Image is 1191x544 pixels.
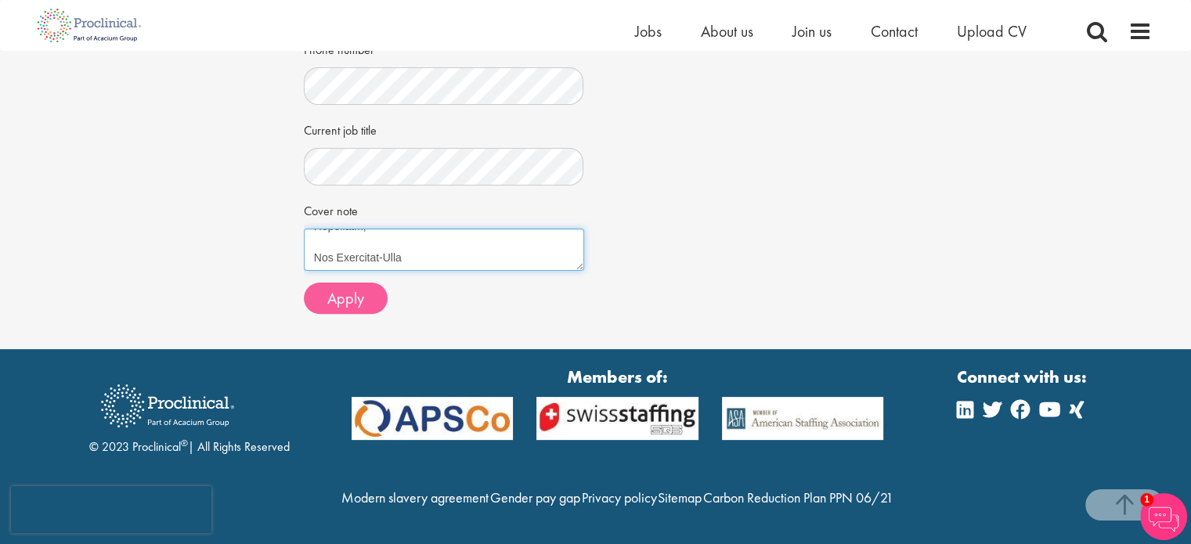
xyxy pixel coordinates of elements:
img: APSCo [710,397,896,440]
a: About us [701,21,753,41]
label: Cover note [304,197,358,221]
img: APSCo [525,397,710,440]
a: Modern slavery agreement [341,488,489,506]
img: APSCo [340,397,525,440]
strong: Members of: [352,365,884,389]
a: Jobs [635,21,662,41]
a: Sitemap [658,488,702,506]
a: Carbon Reduction Plan PPN 06/21 [703,488,893,506]
a: Upload CV [957,21,1027,41]
iframe: reCAPTCHA [11,486,211,533]
img: Chatbot [1140,493,1187,540]
sup: ® [181,437,188,449]
div: © 2023 Proclinical | All Rights Reserved [89,373,290,456]
label: Current job title [304,117,377,140]
span: 1 [1140,493,1153,506]
a: Join us [792,21,832,41]
a: Contact [871,21,918,41]
a: Gender pay gap [490,488,580,506]
button: Apply [304,283,388,314]
img: Proclinical Recruitment [89,373,246,438]
a: Privacy policy [581,488,656,506]
span: Apply [327,288,364,308]
strong: Connect with us: [957,365,1090,389]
